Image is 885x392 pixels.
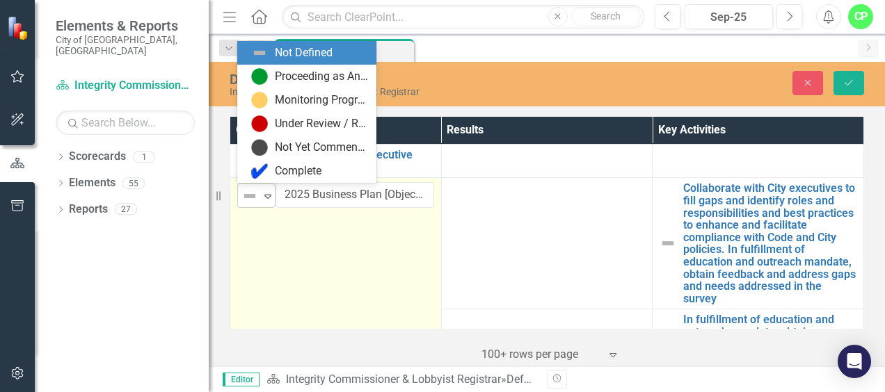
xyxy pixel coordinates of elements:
[122,177,145,189] div: 55
[133,151,155,163] div: 1
[241,188,258,204] img: Not Defined
[251,139,268,156] img: Not Yet Commenced / On Hold
[223,373,260,386] span: Editor
[275,163,321,179] div: Complete
[56,78,195,94] a: Integrity Commissioner & Lobbyist Registrar
[69,175,115,191] a: Elements
[69,202,108,218] a: Reports
[275,116,368,132] div: Under Review / Reassessment
[115,204,137,215] div: 27
[230,87,575,97] div: Integrity Commissioner & Lobbyist Registrar
[56,111,195,135] input: Search Below...
[56,34,195,57] small: City of [GEOGRAPHIC_DATA], [GEOGRAPHIC_DATA]
[275,69,368,85] div: Proceeding as Anticipated
[275,140,368,156] div: Not Yet Commenced / On Hold
[275,45,333,61] div: Not Defined
[251,92,268,108] img: Monitoring Progress
[286,373,501,386] a: Integrity Commissioner & Lobbyist Registrar
[683,182,856,304] a: Collaborate with City executives to fill gaps and identify roles and responsibilities and best pr...
[507,373,543,386] div: Default
[571,7,641,26] button: Search
[251,115,268,132] img: Under Review / Reassessment
[276,182,434,208] input: Name
[689,9,768,26] div: Sep-25
[838,345,871,378] div: Open Intercom Messenger
[683,313,856,362] a: In fulfillment of education and outreach mandate, obtain feedback and address gaps and needs addr...
[69,149,126,165] a: Scorecards
[266,372,536,388] div: »
[591,10,621,22] span: Search
[230,72,575,87] div: Default
[251,68,268,85] img: Proceeding as Anticipated
[848,4,873,29] button: CP
[251,44,268,61] img: Not Defined
[56,17,195,34] span: Elements & Reports
[275,92,368,108] div: Monitoring Progress
[7,15,31,40] img: ClearPoint Strategy
[660,235,676,252] img: Not Defined
[282,5,644,29] input: Search ClearPoint...
[251,163,268,179] img: Complete
[685,4,773,29] button: Sep-25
